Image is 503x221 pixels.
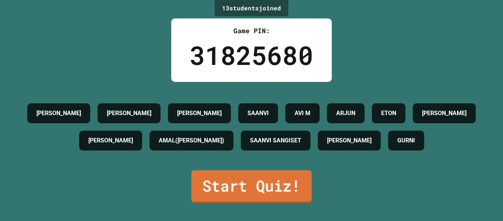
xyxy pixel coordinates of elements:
h4: SAANVI [247,109,269,118]
h4: [PERSON_NAME] [88,136,133,145]
h4: [PERSON_NAME] [107,109,151,118]
div: 31825680 [190,36,313,75]
h4: AMAL([PERSON_NAME]) [159,136,224,145]
h4: ETON [381,109,396,118]
div: Game PIN: [190,26,313,36]
h4: SAANVI SANGISET [250,136,301,145]
h4: AVI M [295,109,310,118]
h4: [PERSON_NAME] [177,109,222,118]
h4: [PERSON_NAME] [327,136,372,145]
h4: [PERSON_NAME] [422,109,467,118]
a: Start Quiz! [191,170,312,203]
h4: ARJUN [336,109,355,118]
h4: GURNI [397,136,415,145]
h4: [PERSON_NAME] [36,109,81,118]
